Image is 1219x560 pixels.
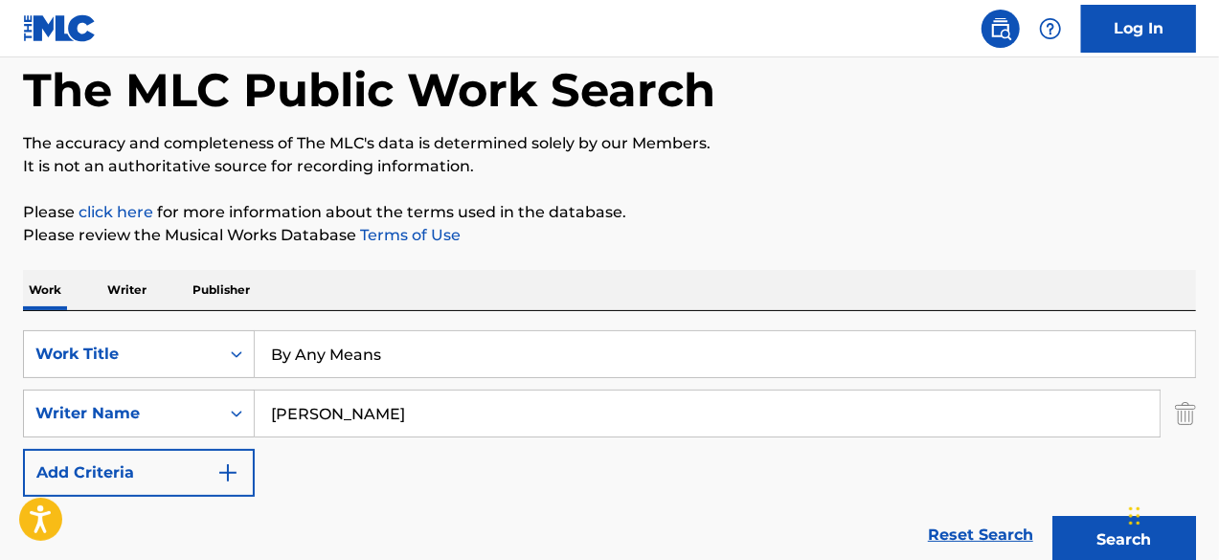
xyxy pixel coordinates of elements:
button: Add Criteria [23,449,255,497]
img: search [989,17,1012,40]
a: click here [79,203,153,221]
a: Reset Search [918,514,1043,556]
h1: The MLC Public Work Search [23,61,715,119]
div: Help [1031,10,1070,48]
img: Delete Criterion [1175,390,1196,437]
img: help [1039,17,1062,40]
p: Work [23,270,67,310]
a: Log In [1081,5,1196,53]
p: It is not an authoritative source for recording information. [23,155,1196,178]
p: Publisher [187,270,256,310]
img: MLC Logo [23,14,97,42]
p: Please for more information about the terms used in the database. [23,201,1196,224]
p: Please review the Musical Works Database [23,224,1196,247]
div: Work Title [35,343,208,366]
a: Public Search [982,10,1020,48]
div: Drag [1129,487,1140,545]
a: Terms of Use [356,226,461,244]
img: 9d2ae6d4665cec9f34b9.svg [216,461,239,484]
p: Writer [102,270,152,310]
p: The accuracy and completeness of The MLC's data is determined solely by our Members. [23,132,1196,155]
iframe: Chat Widget [1123,468,1219,560]
div: Writer Name [35,402,208,425]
